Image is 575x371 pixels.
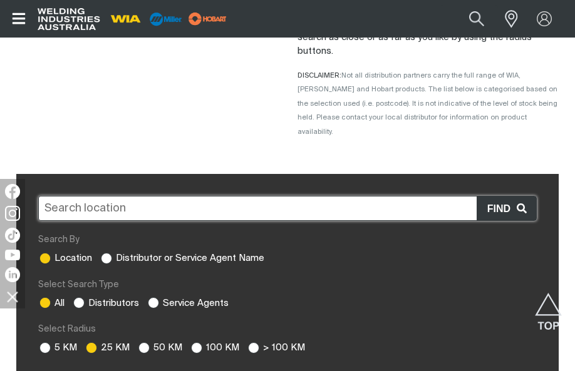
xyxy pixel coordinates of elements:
img: YouTube [5,250,20,260]
label: 100 KM [190,343,239,352]
img: LinkedIn [5,267,20,282]
label: Distributor or Service Agent Name [100,253,264,263]
label: Service Agents [147,298,229,308]
img: hide socials [2,286,23,307]
img: Facebook [5,184,20,199]
input: Product name or item number... [440,5,498,33]
label: 50 KM [137,343,182,352]
input: Search location [38,196,537,221]
span: Find [487,201,517,217]
span: Not all distribution partners carry the full range of WIA, [PERSON_NAME] and Hobart products. The... [298,72,557,135]
label: 25 KM [85,343,130,352]
label: Distributors [72,298,139,308]
label: Location [38,253,92,263]
label: All [38,298,65,308]
div: Select Search Type [38,278,537,292]
label: > 100 KM [247,343,305,352]
button: Search products [455,5,498,33]
div: Select Radius [38,323,537,336]
span: DISCLAIMER: [298,72,557,135]
img: TikTok [5,228,20,243]
img: Instagram [5,206,20,221]
button: Find [477,196,536,220]
label: 5 KM [38,343,77,352]
button: Scroll to top [534,293,562,321]
div: Search By [38,233,537,246]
